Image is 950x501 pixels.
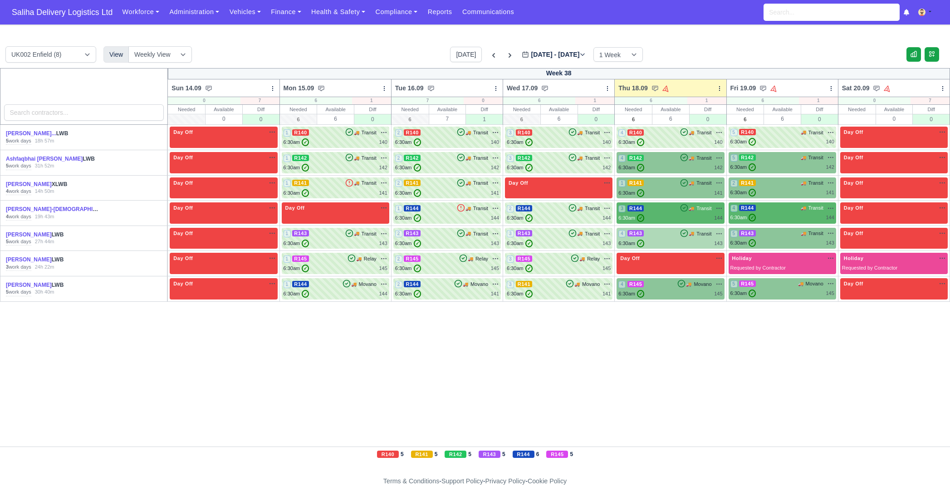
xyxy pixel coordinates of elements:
[842,180,865,186] span: Day Off
[525,164,533,172] span: ✓
[627,230,644,236] span: R143
[516,230,533,236] span: R143
[637,138,644,146] span: ✓
[764,105,801,114] div: Available
[302,138,309,146] span: ✓
[585,230,600,238] span: Transit
[395,83,424,93] span: Tue 16.09
[35,238,54,246] div: 27h 44m
[404,155,421,161] span: R142
[913,105,950,114] div: Diff
[503,97,575,104] div: 6
[280,97,352,104] div: 6
[826,189,834,196] div: 141
[618,240,644,247] div: 6:30am
[618,255,641,261] span: Day Off
[602,164,611,172] div: 142
[224,3,266,21] a: Vehicles
[801,154,806,161] span: 🚚
[354,129,359,136] span: 🚚
[395,129,402,137] span: 2
[689,155,694,162] span: 🚚
[317,114,354,123] div: 6
[689,180,694,187] span: 🚚
[787,396,950,501] iframe: Chat Widget
[618,205,626,212] span: 3
[292,155,309,161] span: R142
[507,83,538,93] span: Wed 17.09
[6,130,100,138] div: LWB
[615,97,687,104] div: 6
[404,180,421,186] span: R141
[6,181,52,187] a: [PERSON_NAME]
[379,138,387,146] div: 140
[826,239,834,247] div: 143
[730,230,738,237] span: 5
[491,240,499,247] div: 143
[395,138,421,146] div: 6:30am
[354,114,391,124] div: 0
[354,105,391,114] div: Diff
[516,129,533,136] span: R140
[714,214,722,222] div: 144
[6,213,31,221] div: work days
[352,97,391,104] div: 1
[473,230,488,238] span: Transit
[356,255,362,262] span: 🚚
[395,205,402,212] span: 1
[485,477,526,485] a: Privacy Policy
[637,240,644,247] span: ✓
[284,240,309,247] div: 6:30am
[284,255,291,263] span: 1
[6,239,9,244] strong: 5
[808,129,823,137] span: Transit
[168,68,950,79] div: Week 38
[516,205,533,211] span: R144
[473,179,488,187] span: Transit
[618,83,648,93] span: Thu 18.09
[749,189,756,196] span: ✓
[507,214,533,222] div: 6:30am
[171,205,195,211] span: Day Off
[470,280,488,288] span: Movano
[473,129,488,137] span: Transit
[579,255,585,262] span: 🚚
[284,129,291,137] span: 1
[429,114,466,123] div: 7
[475,255,488,263] span: Relay
[801,230,806,237] span: 🚚
[808,230,823,237] span: Transit
[35,213,54,221] div: 19h 43m
[491,164,499,172] div: 142
[730,83,756,93] span: Fri 19.09
[171,154,195,161] span: Day Off
[491,214,499,222] div: 144
[362,154,377,162] span: Transit
[525,240,533,247] span: ✓
[801,205,806,211] span: 🚚
[730,180,738,187] span: 2
[395,214,421,222] div: 6:30am
[627,129,644,136] span: R140
[117,3,164,21] a: Workforce
[585,129,600,137] span: Transit
[284,230,291,237] span: 1
[577,230,583,237] span: 🚚
[6,188,31,195] div: work days
[627,155,644,161] span: R142
[714,164,722,172] div: 142
[541,105,578,114] div: Available
[6,181,100,188] div: XLWB
[507,205,514,212] span: 2
[507,230,514,237] span: 3
[714,138,722,146] div: 140
[602,214,611,222] div: 144
[652,105,689,114] div: Available
[168,105,205,114] div: Needed
[690,105,726,114] div: Diff
[404,205,421,211] span: R144
[168,97,240,104] div: 0
[627,180,644,186] span: R141
[714,240,722,247] div: 143
[714,189,722,197] div: 141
